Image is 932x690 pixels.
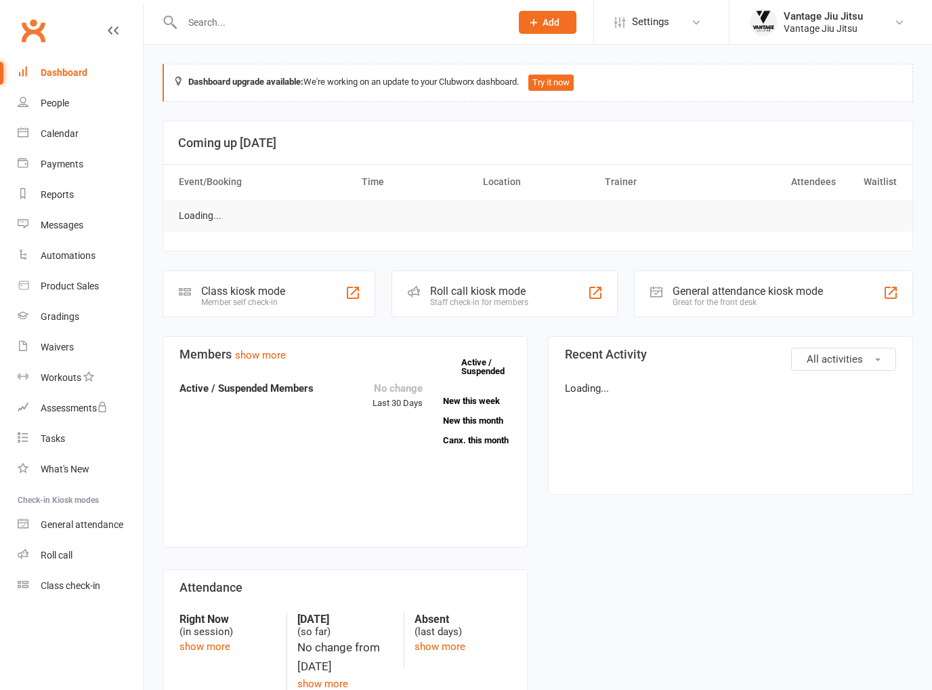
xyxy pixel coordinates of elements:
[179,348,511,361] h3: Members
[41,220,83,230] div: Messages
[179,613,276,626] strong: Right Now
[201,285,285,298] div: Class kiosk mode
[297,613,394,638] div: (so far)
[18,393,143,424] a: Assessments
[565,380,896,397] p: Loading...
[18,149,143,180] a: Payments
[179,581,511,594] h3: Attendance
[178,136,897,150] h3: Coming up [DATE]
[41,433,65,444] div: Tasks
[178,13,501,32] input: Search...
[179,382,314,394] strong: Active / Suspended Members
[720,165,842,199] th: Attendees
[791,348,896,371] button: All activities
[784,22,863,35] div: Vantage Jiu Jitsu
[750,9,777,36] img: thumb_image1666673915.png
[356,165,478,199] th: Time
[443,416,511,425] a: New this month
[842,165,903,199] th: Waitlist
[18,88,143,119] a: People
[18,119,143,149] a: Calendar
[235,349,286,361] a: show more
[16,14,50,47] a: Clubworx
[415,613,511,626] strong: Absent
[18,540,143,571] a: Roll call
[179,641,230,653] a: show more
[373,380,423,397] div: No change
[297,613,394,626] strong: [DATE]
[179,613,276,638] div: (in session)
[297,678,348,690] a: show more
[297,638,394,675] div: No change from [DATE]
[201,298,285,307] div: Member self check-in
[18,271,143,302] a: Product Sales
[188,77,303,87] strong: Dashboard upgrade available:
[673,298,823,307] div: Great for the front desk
[18,424,143,454] a: Tasks
[41,250,96,261] div: Automations
[543,17,559,28] span: Add
[163,64,913,102] div: We're working on an update to your Clubworx dashboard.
[18,510,143,540] a: General attendance kiosk mode
[443,436,511,445] a: Canx. this month
[41,550,72,561] div: Roll call
[784,10,863,22] div: Vantage Jiu Jitsu
[41,311,79,322] div: Gradings
[173,200,228,232] td: Loading...
[18,302,143,332] a: Gradings
[673,285,823,298] div: General attendance kiosk mode
[443,397,511,405] a: New this week
[41,128,79,139] div: Calendar
[41,98,69,108] div: People
[632,7,669,37] span: Settings
[430,298,528,307] div: Staff check-in for members
[41,519,123,530] div: General attendance
[41,403,108,413] div: Assessments
[373,380,423,411] div: Last 30 Days
[528,75,574,91] button: Try it now
[41,464,89,474] div: What's New
[477,165,599,199] th: Location
[565,348,896,361] h3: Recent Activity
[461,348,521,386] a: Active / Suspended
[41,342,74,352] div: Waivers
[41,189,74,200] div: Reports
[18,571,143,601] a: Class kiosk mode
[18,210,143,241] a: Messages
[415,613,511,638] div: (last days)
[41,67,87,78] div: Dashboard
[173,165,356,199] th: Event/Booking
[41,159,83,169] div: Payments
[599,165,721,199] th: Trainer
[18,332,143,363] a: Waivers
[415,641,465,653] a: show more
[41,372,81,383] div: Workouts
[18,363,143,393] a: Workouts
[430,285,528,298] div: Roll call kiosk mode
[41,580,100,591] div: Class check-in
[41,281,99,291] div: Product Sales
[18,241,143,271] a: Automations
[18,58,143,88] a: Dashboard
[807,353,863,365] span: All activities
[18,454,143,485] a: What's New
[519,11,576,34] button: Add
[18,180,143,210] a: Reports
